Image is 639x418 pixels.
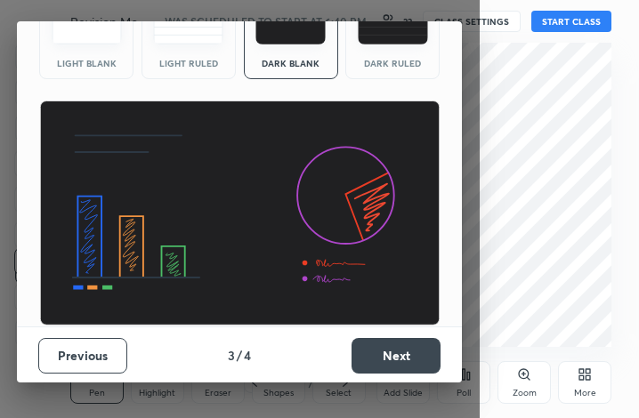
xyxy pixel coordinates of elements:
h4: / [237,346,242,365]
div: Zoom [513,389,537,398]
div: More [574,389,596,398]
button: Previous [38,338,127,374]
img: darkRuledTheme.de295e13.svg [358,2,428,44]
div: Light Ruled [153,59,224,68]
img: lightTheme.e5ed3b09.svg [52,2,122,44]
img: lightRuledTheme.5fabf969.svg [153,2,223,44]
button: START CLASS [531,11,611,32]
h4: 3 [228,346,235,365]
img: darkTheme.f0cc69e5.svg [255,2,326,44]
img: darkThemeBanner.d06ce4a2.svg [39,100,441,326]
h4: 4 [244,346,251,365]
div: Dark Blank [255,59,327,68]
div: Light Blank [51,59,122,68]
button: Next [352,338,441,374]
div: Dark Ruled [357,59,428,68]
